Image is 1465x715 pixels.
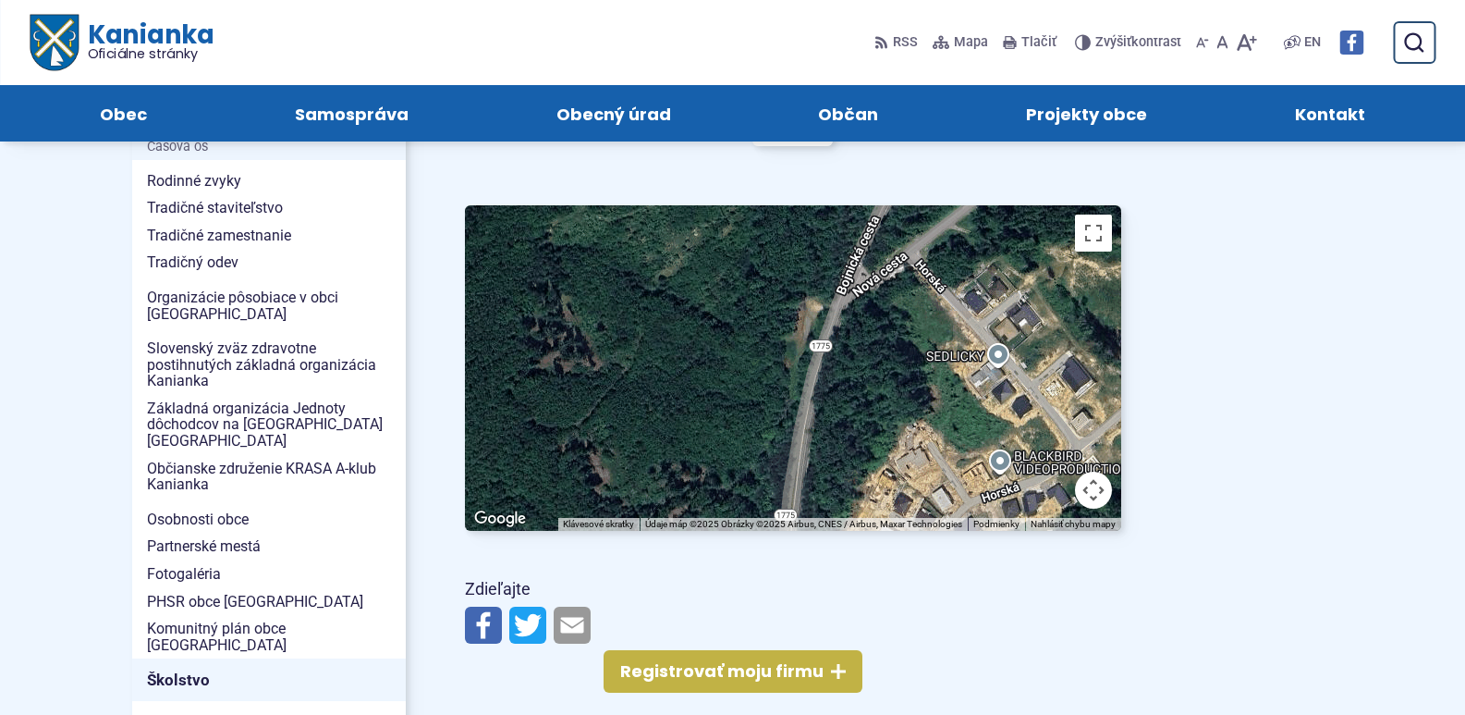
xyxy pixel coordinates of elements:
[893,31,918,54] span: RSS
[465,607,502,644] img: Zdieľať na Facebooku
[1095,34,1131,50] span: Zvýšiť
[1075,472,1112,509] button: Ovládať kameru na mape
[954,31,988,54] span: Mapa
[147,561,391,588] span: Fotogaléria
[1295,85,1365,142] span: Kontakt
[147,666,391,695] span: Školstvo
[30,15,214,71] a: Logo Kanianka, prejsť na domovskú stránku.
[501,85,726,142] a: Obecný úrad
[874,23,922,62] a: RSS
[1213,23,1232,62] button: Nastaviť pôvodnú veľkosť písma
[147,284,391,327] span: Organizácie pôsobiace v obci [GEOGRAPHIC_DATA]
[465,575,1121,604] p: Zdieľajte
[147,194,391,222] span: Tradičné staviteľstvo
[1192,23,1213,62] button: Zmenšiť veľkosť písma
[470,507,531,531] img: Google
[604,650,862,693] button: Registrovať moju firmu
[1026,85,1147,142] span: Projekty obce
[147,140,391,154] span: Časová os
[295,85,409,142] span: Samospráva
[1232,23,1261,62] button: Zväčšiť veľkosť písma
[645,519,962,529] span: Údaje máp ©2025 Obrázky ©2025 Airbus, CNES / Airbus, Maxar Technologies
[1239,85,1421,142] a: Kontakt
[973,519,1019,529] a: Podmienky (otvorí sa na novej karte)
[1075,23,1185,62] button: Zvýšiťkontrast
[100,85,147,142] span: Obec
[147,249,391,277] span: Tradičný odev
[1095,35,1181,51] span: kontrast
[554,607,591,644] img: Zdieľať e-mailom
[147,533,391,561] span: Partnerské mestá
[1075,215,1112,252] button: Prepnúť zobrazenie na celú obrazovku
[44,85,202,142] a: Obec
[818,85,878,142] span: Občan
[132,533,406,561] a: Partnerské mestá
[78,22,213,61] span: Kanianka
[132,249,406,277] a: Tradičný odev
[563,518,634,531] button: Klávesové skratky
[132,395,406,455] a: Základná organizácia Jednoty dôchodcov na [GEOGRAPHIC_DATA] [GEOGRAPHIC_DATA]
[763,85,934,142] a: Občan
[147,335,391,395] span: Slovenský zväz zdravotne postihnutých základná organizácia Kanianka
[132,615,406,659] a: Komunitný plán obce [GEOGRAPHIC_DATA]
[1031,519,1116,529] a: Nahlásiť chybu mapy
[147,222,391,250] span: Tradičné zamestnanie
[999,23,1060,62] button: Tlačiť
[1304,31,1321,54] span: EN
[1300,31,1325,54] a: EN
[132,561,406,588] a: Fotogaléria
[147,506,391,534] span: Osobnosti obce
[1021,35,1056,51] span: Tlačiť
[147,588,391,616] span: PHSR obce [GEOGRAPHIC_DATA]
[929,23,992,62] a: Mapa
[971,85,1203,142] a: Projekty obce
[132,455,406,499] a: Občianske združenie KRASA A-klub Kanianka
[1339,31,1363,55] img: Prejsť na Facebook stránku
[132,659,406,701] a: Školstvo
[132,194,406,222] a: Tradičné staviteľstvo
[30,15,78,71] img: Prejsť na domovskú stránku
[132,222,406,250] a: Tradičné zamestnanie
[147,167,391,195] span: Rodinné zvyky
[147,455,391,499] span: Občianske združenie KRASA A-klub Kanianka
[147,615,391,659] span: Komunitný plán obce [GEOGRAPHIC_DATA]
[132,284,406,327] a: Organizácie pôsobiace v obci [GEOGRAPHIC_DATA]
[132,506,406,534] a: Osobnosti obce
[556,85,671,142] span: Obecný úrad
[509,607,546,644] img: Zdieľať na Twitteri
[620,661,824,683] span: Registrovať moju firmu
[87,47,214,60] span: Oficiálne stránky
[132,335,406,395] a: Slovenský zväz zdravotne postihnutých základná organizácia Kanianka
[147,395,391,455] span: Základná organizácia Jednoty dôchodcov na [GEOGRAPHIC_DATA] [GEOGRAPHIC_DATA]
[132,167,406,195] a: Rodinné zvyky
[470,507,531,531] a: Otvoriť túto oblasť v Mapách Google (otvorí nové okno)
[239,85,464,142] a: Samospráva
[132,588,406,616] a: PHSR obce [GEOGRAPHIC_DATA]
